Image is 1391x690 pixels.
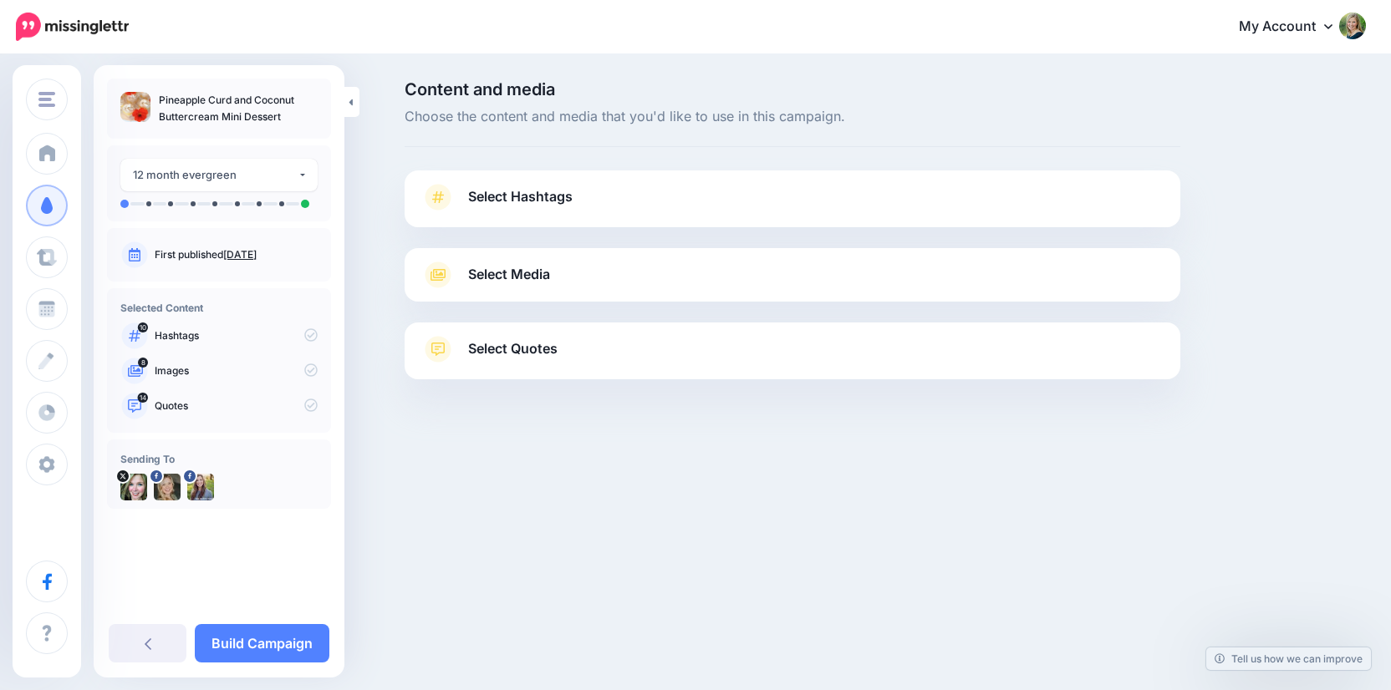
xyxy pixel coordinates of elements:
img: 293190005_567225781732108_4255238551469198132_n-bsa109236.jpg [154,474,181,500]
a: Select Hashtags [421,184,1164,227]
h4: Sending To [120,453,318,465]
img: 148275965_268396234649312_50210864477919784_n-bsa145185.jpg [187,474,214,500]
span: 14 [138,393,149,403]
img: Missinglettr [16,13,129,41]
span: 8 [138,358,148,368]
h4: Selected Content [120,302,318,314]
img: menu.png [38,92,55,107]
button: 12 month evergreen [120,159,318,191]
a: My Account [1222,7,1366,48]
p: Pineapple Curd and Coconut Buttercream Mini Dessert [159,92,318,125]
img: 2cacdd2083de58dba20d693f866cda2b_thumb.jpg [120,92,150,122]
span: Select Quotes [468,337,558,360]
p: Hashtags [155,328,318,343]
span: 10 [138,322,148,332]
div: 12 month evergreen [133,165,298,185]
a: Select Media [421,261,1164,288]
span: Select Media [468,263,550,286]
a: [DATE] [223,248,257,261]
p: First published [155,247,318,262]
a: Select Quotes [421,336,1164,379]
span: Select Hashtags [468,185,573,208]
p: Quotes [155,398,318,413]
span: Content and media [405,81,1180,98]
a: Tell us how we can improve [1206,647,1371,670]
span: Choose the content and media that you'd like to use in this campaign. [405,106,1180,128]
img: Cidu7iYM-6280.jpg [120,474,147,500]
p: Images [155,363,318,378]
